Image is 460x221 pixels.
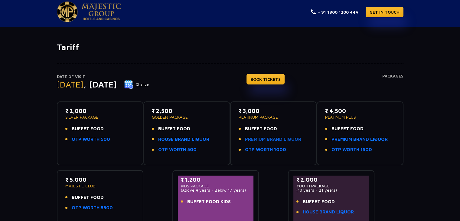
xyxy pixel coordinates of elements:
span: BUFFET FOOD [72,125,104,132]
img: Majestic Pride [57,2,78,22]
a: OTP WORTH 1000 [245,146,286,153]
a: BOOK TICKETS [246,74,285,84]
a: HOUSE BRAND LIQUOR [158,136,209,143]
a: OTP WORTH 1500 [331,146,372,153]
p: ₹ 5,000 [65,176,135,184]
a: PREMIUM BRAND LIQUOR [245,136,301,143]
a: GET IN TOUCH [366,7,403,17]
a: OTP WORTH 500 [158,146,197,153]
a: + 91 1800 1200 444 [311,9,358,15]
p: ₹ 3,000 [239,107,308,115]
p: PLATINUM PACKAGE [239,115,308,119]
p: Date of Visit [57,74,149,80]
p: (18 years - 21 years) [296,188,366,192]
a: HOUSE BRAND LIQUOR [303,209,354,216]
span: BUFFET FOOD [303,198,335,205]
p: ₹ 2,000 [65,107,135,115]
a: OTP WORTH 500 [72,136,110,143]
p: GOLDEN PACKAGE [152,115,222,119]
p: YOUTH PACKAGE [296,184,366,188]
p: PLATINUM PLUS [325,115,395,119]
span: BUFFET FOOD [72,194,104,201]
span: [DATE] [57,79,83,89]
p: KIDS PACKAGE [181,184,251,188]
span: , [DATE] [83,79,117,89]
a: OTP WORTH 5500 [72,204,113,211]
p: (Above 4 years - Below 17 years) [181,188,251,192]
span: BUFFET FOOD [158,125,190,132]
span: BUFFET FOOD KIDS [187,198,231,205]
span: BUFFET FOOD [245,125,277,132]
span: BUFFET FOOD [331,125,364,132]
p: MAJESTIC CLUB [65,184,135,188]
a: PREMIUM BRAND LIQUOR [331,136,388,143]
p: ₹ 2,500 [152,107,222,115]
img: Majestic Pride [82,3,121,20]
h1: Tariff [57,42,403,52]
p: ₹ 4,500 [325,107,395,115]
p: SILVER PACKAGE [65,115,135,119]
p: ₹ 1,200 [181,176,251,184]
h4: Packages [382,74,403,96]
button: Change [124,80,149,89]
p: ₹ 2,000 [296,176,366,184]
